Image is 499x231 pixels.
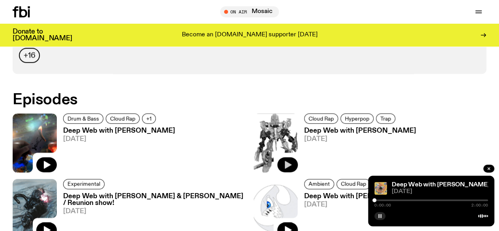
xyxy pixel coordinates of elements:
a: Trap [376,113,395,124]
span: [DATE] [63,136,175,143]
a: Experimental [63,179,105,189]
h3: Deep Web with [PERSON_NAME] [63,128,175,134]
a: Deep Web with [PERSON_NAME] [392,182,490,188]
span: Cloud Rap [341,181,366,187]
h3: Donate to [DOMAIN_NAME] [13,28,72,42]
h2: Episodes [13,93,326,107]
span: [DATE] [304,136,416,143]
a: Cloud Rap [106,113,140,124]
span: Cloud Rap [110,115,135,121]
h3: Deep Web with [PERSON_NAME] [304,128,416,134]
span: [DATE] [392,189,488,195]
button: On AirMosaic [220,6,279,17]
span: [DATE] [304,201,416,208]
span: Ambient [308,181,330,187]
span: 0:00:00 [374,203,391,207]
a: Deep Web with [PERSON_NAME][DATE] [57,128,175,172]
span: +16 [24,51,35,60]
a: Ambient [304,179,334,189]
span: Trap [380,115,391,121]
span: Experimental [67,181,100,187]
h3: Deep Web with [PERSON_NAME] & [PERSON_NAME] / Reunion show! [63,193,246,207]
p: Become an [DOMAIN_NAME] supporter [DATE] [182,32,318,39]
a: Cloud Rap [304,113,338,124]
a: Deep Web with [PERSON_NAME][DATE] [298,128,416,172]
span: [DATE] [63,208,246,215]
span: +1 [146,115,151,121]
a: Cloud Rap [336,179,370,189]
span: Drum & Bass [67,115,99,121]
span: Cloud Rap [308,115,334,121]
a: Drum & Bass [63,113,103,124]
h3: Deep Web with [PERSON_NAME] [304,193,416,200]
button: +1 [142,113,156,124]
button: +16 [19,48,40,63]
span: 2:00:00 [471,203,488,207]
span: Hyperpop [345,115,369,121]
a: Hyperpop [340,113,374,124]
